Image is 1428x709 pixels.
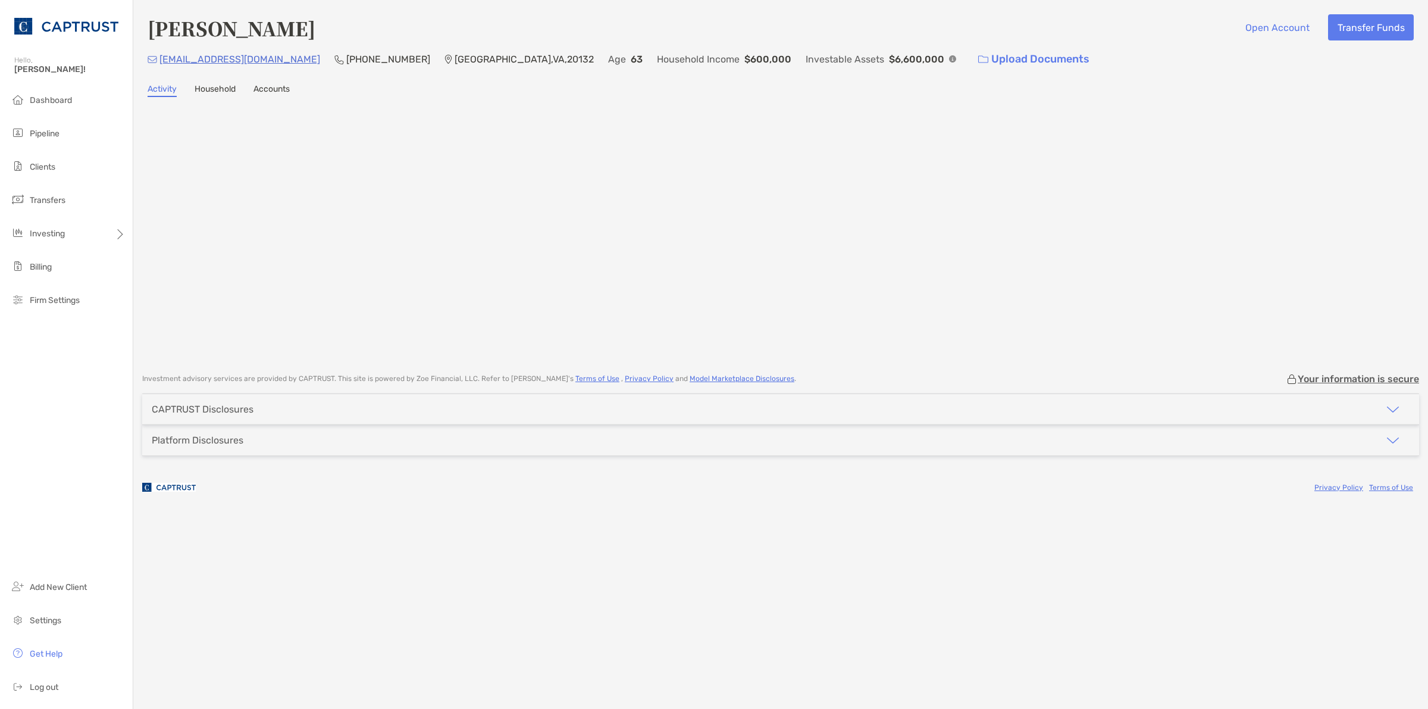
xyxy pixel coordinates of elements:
img: add_new_client icon [11,579,25,594]
div: Platform Disclosures [152,435,243,446]
img: get-help icon [11,646,25,660]
span: Get Help [30,649,62,659]
img: company logo [142,474,196,501]
p: 63 [631,52,643,67]
img: investing icon [11,226,25,240]
p: Your information is secure [1298,373,1419,385]
p: Investable Assets [806,52,884,67]
span: Clients [30,162,55,172]
span: Settings [30,616,61,626]
img: button icon [978,55,988,64]
span: Dashboard [30,95,72,105]
img: icon arrow [1386,433,1400,448]
a: Privacy Policy [1314,483,1363,492]
img: Location Icon [444,55,452,64]
button: Transfer Funds [1328,14,1414,40]
span: Log out [30,682,58,692]
div: CAPTRUST Disclosures [152,404,253,415]
p: Household Income [657,52,740,67]
p: [PHONE_NUMBER] [346,52,430,67]
img: billing icon [11,259,25,273]
img: dashboard icon [11,92,25,107]
img: clients icon [11,159,25,173]
p: $6,600,000 [889,52,944,67]
p: [GEOGRAPHIC_DATA] , VA , 20132 [455,52,594,67]
h4: [PERSON_NAME] [148,14,315,42]
span: [PERSON_NAME]! [14,64,126,74]
img: pipeline icon [11,126,25,140]
img: Info Icon [949,55,956,63]
a: Terms of Use [1369,483,1413,492]
a: Activity [148,84,177,97]
span: Billing [30,262,52,272]
a: Model Marketplace Disclosures [690,374,794,383]
img: settings icon [11,613,25,627]
a: Upload Documents [970,46,1097,72]
span: Investing [30,229,65,239]
a: Accounts [253,84,290,97]
img: icon arrow [1386,402,1400,417]
img: firm-settings icon [11,292,25,307]
a: Privacy Policy [625,374,674,383]
p: Age [608,52,626,67]
span: Firm Settings [30,295,80,305]
img: Phone Icon [334,55,344,64]
p: $600,000 [744,52,791,67]
img: logout icon [11,679,25,694]
img: Email Icon [148,56,157,63]
a: Terms of Use [575,374,619,383]
button: Open Account [1236,14,1319,40]
img: transfers icon [11,192,25,207]
span: Add New Client [30,582,87,592]
span: Transfers [30,195,65,205]
span: Pipeline [30,129,59,139]
a: Household [195,84,236,97]
p: [EMAIL_ADDRESS][DOMAIN_NAME] [159,52,320,67]
img: CAPTRUST Logo [14,5,118,48]
p: Investment advisory services are provided by CAPTRUST . This site is powered by Zoe Financial, LL... [142,374,796,383]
